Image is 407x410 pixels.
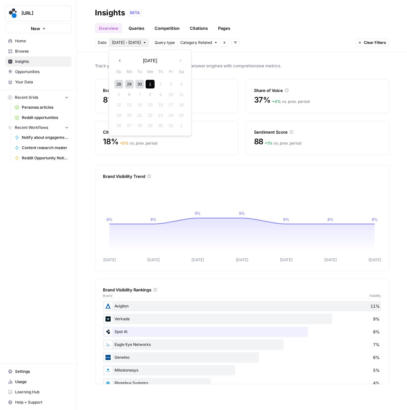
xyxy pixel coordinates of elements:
div: Genetec [103,352,381,363]
div: Not available Tuesday, October 28th, 2025 [135,121,144,130]
span: Notify about engagement - reddit [22,135,69,140]
a: Your Data [5,77,72,87]
span: New [31,25,40,32]
span: Track your brand's visibility performance across answer engines with comprehensive metrics. [95,63,389,69]
div: Share of Voice [254,87,381,94]
span: [URL] [21,10,60,16]
div: Sa [177,67,186,76]
a: Competition [151,23,183,33]
div: Not available Friday, October 24th, 2025 [166,111,175,120]
tspan: [DATE] [147,257,160,262]
div: Fr [166,67,175,76]
span: 5% [373,367,380,373]
div: Avigilon [103,301,381,311]
div: vs. prev. period [272,99,309,105]
span: 37% [254,95,271,105]
div: Not available Friday, October 17th, 2025 [166,100,175,109]
span: Recent Workflows [15,125,48,130]
a: Queries [125,23,148,33]
img: nznuyu4aro0xd9gecrmmppm084a2 [104,379,112,387]
span: Usage [15,379,69,385]
tspan: [DATE] [369,257,381,262]
tspan: [DATE] [324,257,337,262]
div: Not available Sunday, October 19th, 2025 [114,111,123,120]
span: Clear Filters [364,40,386,46]
div: Not available Wednesday, October 29th, 2025 [146,121,154,130]
div: Brand Visibility Trend [103,173,381,180]
div: Verkada [103,314,381,324]
span: Reddit Opportunity Notifier [22,155,69,161]
span: Content research master [22,145,69,151]
span: 9% [373,316,380,322]
div: Not available Wednesday, October 8th, 2025 [146,90,154,99]
div: Th [156,67,165,76]
div: Insights [95,8,125,18]
a: Notify about engagement - reddit [12,132,72,143]
div: Not available Monday, October 27th, 2025 [125,121,134,130]
tspan: 8% [372,217,378,222]
tspan: 8% [283,217,289,222]
span: 18% [103,137,118,147]
div: Not available Saturday, November 1st, 2025 [177,121,186,130]
span: Your Data [15,79,69,85]
img: mabojh0nvurt3wxgbmrq4jd7wg4s [104,328,112,336]
div: Choose Wednesday, October 1st, 2025 [146,80,154,88]
span: Personas articles [22,105,69,110]
tspan: 8% [327,217,334,222]
button: Workspace: spot.ai [5,5,72,21]
div: Not available Wednesday, October 15th, 2025 [146,100,154,109]
button: Category Related [177,38,220,47]
button: New [5,24,72,33]
div: vs. prev. period [120,140,157,146]
div: Su [114,67,123,76]
div: We [146,67,154,76]
span: 4% [373,380,380,386]
div: Milestonesys [103,365,381,375]
div: BETA [128,10,142,16]
button: Recent Workflows [5,123,72,132]
a: Pages [214,23,234,33]
tspan: [DATE] [280,257,293,262]
div: Eagle Eye Networks [103,339,381,350]
a: Citations [186,23,212,33]
div: Spot AI [103,327,381,337]
img: s637lvjf4iaa6v9dbcehav2fvws9 [104,366,112,374]
span: Settings [15,369,69,374]
span: + 0 % [120,141,129,146]
div: Not available Friday, October 10th, 2025 [166,90,175,99]
div: Not available Wednesday, October 22nd, 2025 [146,111,154,120]
tspan: 9% [239,211,245,216]
a: Opportunities [5,67,72,77]
span: [DATE] - [DATE] [112,40,141,46]
div: Sentiment Score [254,129,381,135]
div: Not available Thursday, October 9th, 2025 [156,90,165,99]
span: Query type [155,40,175,46]
div: Not available Sunday, October 12th, 2025 [114,100,123,109]
div: Not available Tuesday, October 7th, 2025 [135,90,144,99]
div: Tu [135,67,144,76]
img: vvp1obqpay3biiowoi7joqb04jvm [104,354,112,361]
div: Not available Tuesday, October 14th, 2025 [135,100,144,109]
a: Reddit Opportunity Notifier [12,153,72,163]
span: Visibility [369,293,381,298]
span: Browse [15,48,69,54]
div: Not available Saturday, October 4th, 2025 [177,80,186,88]
div: Choose Monday, September 29th, 2025 [125,80,134,88]
a: Content research master [12,143,72,153]
div: vs. prev. period [265,140,301,146]
tspan: 8% [106,217,113,222]
div: Citation Rate [103,129,230,135]
button: Help + Support [5,397,72,407]
div: Not available Sunday, October 5th, 2025 [114,90,123,99]
a: Personas articles [12,102,72,113]
span: 8% [373,329,380,335]
div: Not available Monday, October 6th, 2025 [125,90,134,99]
div: [DATE] - [DATE] [109,49,191,136]
a: Learning Hub [5,387,72,397]
div: Brand Visibility Rankings [103,287,381,293]
span: [DATE] [143,57,157,64]
span: Learning Hub [15,389,69,395]
span: Recent Grids [15,95,38,100]
div: Not available Friday, October 31st, 2025 [166,121,175,130]
span: + 1 % [265,141,273,146]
